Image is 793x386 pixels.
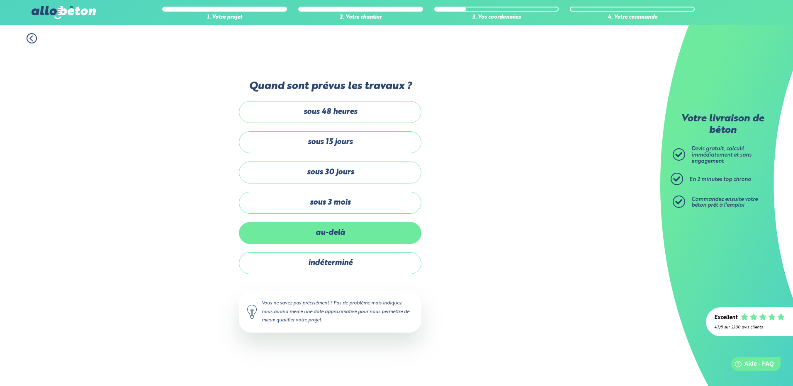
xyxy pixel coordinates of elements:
[691,197,758,208] span: Commandez ensuite votre béton prêt à l'emploi
[239,101,421,123] label: sous 48 heures
[434,14,559,21] div: 3. Vos coordonnées
[714,315,737,321] div: Excellent
[689,177,751,182] span: En 2 minutes top chrono
[239,252,421,274] label: indéterminé
[239,222,421,244] label: au-delà
[239,192,421,214] label: sous 3 mois
[162,14,287,21] div: 1. Votre projet
[675,113,770,136] p: Votre livraison de béton
[714,325,785,330] div: 4.7/5 sur 2300 avis clients
[239,131,421,153] label: sous 15 jours
[239,291,421,332] div: Vous ne savez pas précisément ? Pas de problème mais indiquez-nous quand même une date approximat...
[570,14,695,21] div: 4. Votre commande
[32,6,95,19] img: allobéton
[691,146,752,164] span: Devis gratuit, calculé immédiatement et sans engagement
[239,162,421,183] label: sous 30 jours
[239,80,421,92] label: Quand sont prévus les travaux ?
[298,14,423,21] div: 2. Votre chantier
[719,354,784,377] iframe: Help widget launcher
